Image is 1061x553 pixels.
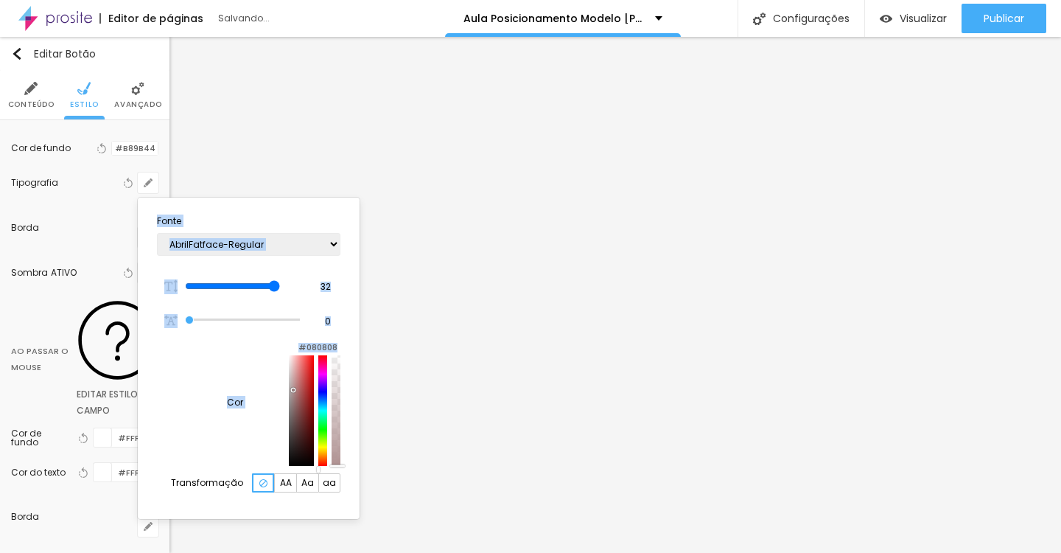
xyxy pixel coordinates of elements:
[323,479,336,487] span: aa
[171,479,243,487] p: Transformação
[164,279,178,293] img: Icon Font Size
[164,314,178,327] img: Icon Letter Spacing
[227,398,243,407] p: Cor
[259,479,267,487] img: Icone
[301,479,314,487] span: Aa
[280,479,292,487] span: AA
[157,217,340,226] p: Fonte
